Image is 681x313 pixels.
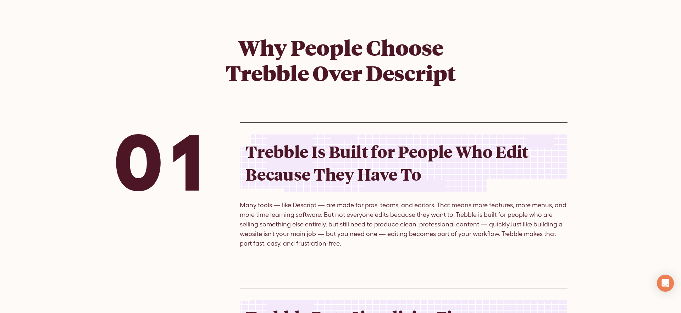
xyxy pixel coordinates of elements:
[245,140,562,186] h2: Trebble Is Built for People Who Edit Because They Have To
[163,122,211,202] div: 1
[204,34,477,86] h1: Why People Choose Trebble Over Descript
[240,200,567,248] p: Many tools — like Descript — are made for pros, teams, and editors. That means more features, mor...
[113,122,163,202] div: 0
[657,275,674,292] div: Open Intercom Messenger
